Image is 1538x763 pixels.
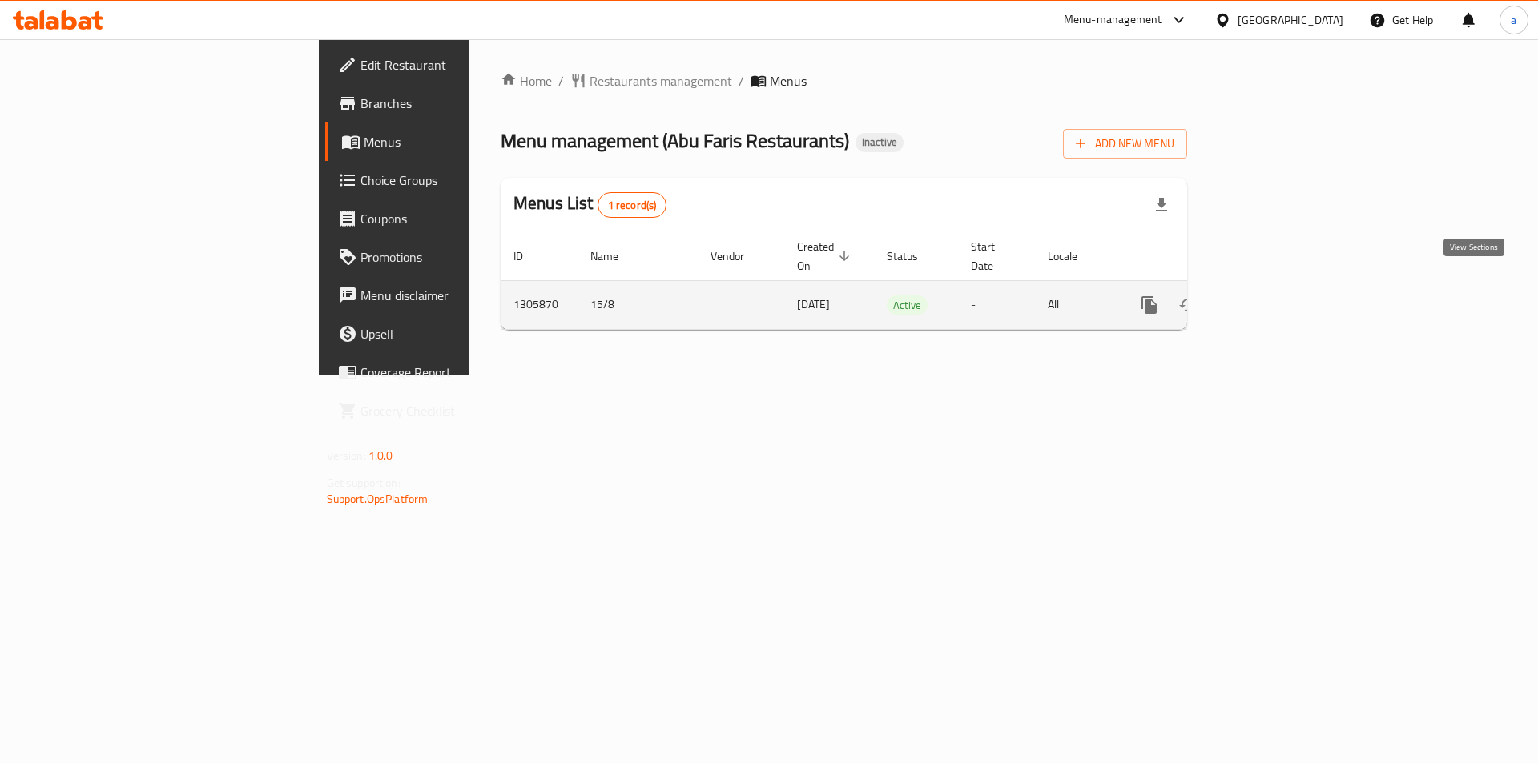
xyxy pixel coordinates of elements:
[570,71,732,90] a: Restaurants management
[360,286,563,305] span: Menu disclaimer
[327,445,366,466] span: Version:
[1048,247,1098,266] span: Locale
[887,296,928,315] span: Active
[360,363,563,382] span: Coverage Report
[797,237,855,275] span: Created On
[1035,280,1117,329] td: All
[513,191,666,218] h2: Menus List
[739,71,744,90] li: /
[958,280,1035,329] td: -
[711,247,765,266] span: Vendor
[327,488,429,509] a: Support.OpsPlatform
[578,280,698,329] td: 15/8
[325,315,576,353] a: Upsell
[325,392,576,430] a: Grocery Checklist
[364,132,563,151] span: Menus
[1511,11,1516,29] span: a
[856,133,904,152] div: Inactive
[1130,286,1169,324] button: more
[590,71,732,90] span: Restaurants management
[325,276,576,315] a: Menu disclaimer
[360,171,563,190] span: Choice Groups
[325,122,576,161] a: Menus
[325,84,576,122] a: Branches
[360,55,563,74] span: Edit Restaurant
[513,247,544,266] span: ID
[1142,186,1181,224] div: Export file
[360,209,563,228] span: Coupons
[1076,134,1174,154] span: Add New Menu
[360,247,563,267] span: Promotions
[327,472,401,493] span: Get support on:
[368,445,393,466] span: 1.0.0
[1238,11,1343,29] div: [GEOGRAPHIC_DATA]
[360,324,563,343] span: Upsell
[971,237,1016,275] span: Start Date
[590,247,639,266] span: Name
[1117,232,1297,281] th: Actions
[598,198,666,213] span: 1 record(s)
[325,353,576,392] a: Coverage Report
[360,94,563,113] span: Branches
[325,238,576,276] a: Promotions
[856,135,904,149] span: Inactive
[501,122,849,159] span: Menu management ( Abu Faris Restaurants )
[325,161,576,199] a: Choice Groups
[501,71,1187,90] nav: breadcrumb
[887,247,939,266] span: Status
[325,46,576,84] a: Edit Restaurant
[360,401,563,420] span: Grocery Checklist
[501,232,1297,330] table: enhanced table
[325,199,576,238] a: Coupons
[1063,129,1187,159] button: Add New Menu
[770,71,807,90] span: Menus
[1064,10,1162,30] div: Menu-management
[797,294,830,315] span: [DATE]
[1169,286,1207,324] button: Change Status
[598,192,667,218] div: Total records count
